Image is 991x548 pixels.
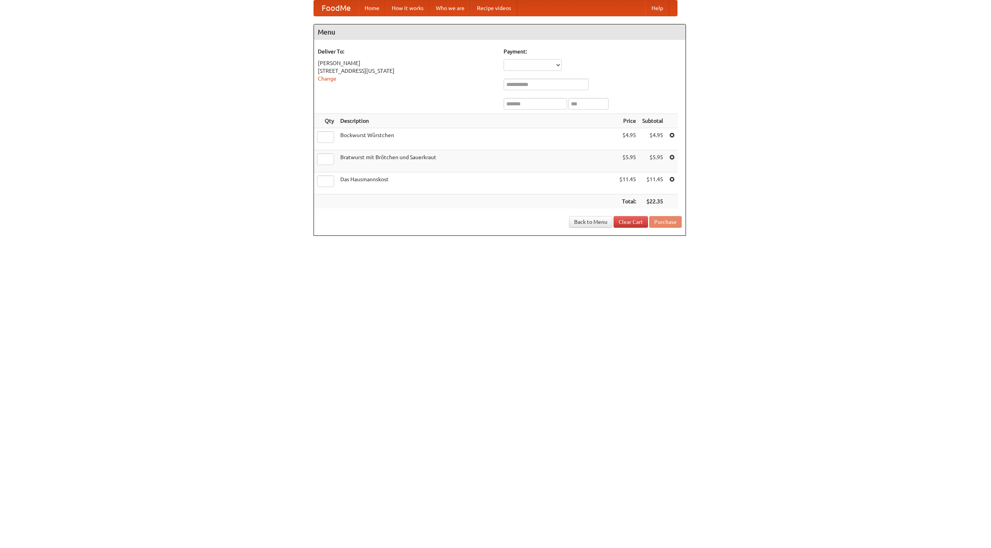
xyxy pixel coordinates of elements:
[386,0,430,16] a: How it works
[639,128,666,150] td: $4.95
[645,0,669,16] a: Help
[314,24,686,40] h4: Menu
[318,48,496,55] h5: Deliver To:
[616,172,639,194] td: $11.45
[430,0,471,16] a: Who we are
[314,114,337,128] th: Qty
[471,0,517,16] a: Recipe videos
[314,0,358,16] a: FoodMe
[337,114,616,128] th: Description
[318,67,496,75] div: [STREET_ADDRESS][US_STATE]
[639,172,666,194] td: $11.45
[639,194,666,209] th: $22.35
[639,114,666,128] th: Subtotal
[318,59,496,67] div: [PERSON_NAME]
[504,48,682,55] h5: Payment:
[337,172,616,194] td: Das Hausmannskost
[614,216,648,228] a: Clear Cart
[649,216,682,228] button: Purchase
[569,216,612,228] a: Back to Menu
[318,76,336,82] a: Change
[616,114,639,128] th: Price
[639,150,666,172] td: $5.95
[616,194,639,209] th: Total:
[358,0,386,16] a: Home
[616,128,639,150] td: $4.95
[337,128,616,150] td: Bockwurst Würstchen
[337,150,616,172] td: Bratwurst mit Brötchen und Sauerkraut
[616,150,639,172] td: $5.95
